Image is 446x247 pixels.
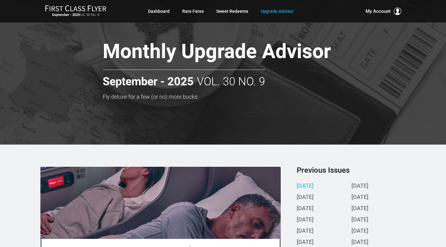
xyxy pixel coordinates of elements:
img: First Class Flyer [45,5,106,12]
a: [DATE] [297,194,314,201]
span: My Account [366,7,391,15]
a: [DATE] [297,217,314,223]
strong: September - 2025 [103,76,194,88]
small: Vol. 30 No. 9 [45,13,106,17]
a: First Class FlyerSeptember - 2025Vol. 30 No. 9 [45,5,106,17]
strong: September - 2025 [52,13,80,17]
a: [DATE] [351,194,368,201]
a: [DATE] [297,205,314,212]
a: Sweet Redeems [216,6,248,17]
a: [DATE] [351,217,368,223]
a: [DATE] [351,228,368,235]
h3: Fly deluxe for a few (or no) more bucks [103,94,375,100]
a: [DATE] [297,228,314,235]
h2: Vol. 30 No. 9 [103,70,265,88]
a: [DATE] [297,239,314,246]
h3: Previous Issues [297,166,406,174]
h1: Monthly Upgrade Advisor [103,41,375,65]
button: My Account [366,7,401,15]
a: [DATE] [351,183,368,190]
a: [DATE] [297,183,314,190]
a: Dashboard [148,6,170,17]
a: [DATE] [351,239,368,246]
a: Rare Fares [182,6,204,17]
a: Upgrade Advisor [261,6,294,17]
a: [DATE] [351,205,368,212]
